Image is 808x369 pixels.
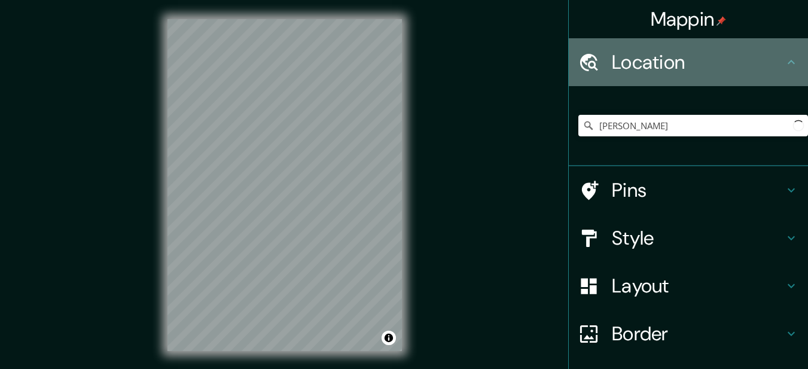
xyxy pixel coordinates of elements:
h4: Style [612,226,784,250]
h4: Location [612,50,784,74]
div: Pins [569,166,808,214]
div: Location [569,38,808,86]
h4: Mappin [651,7,727,31]
button: Toggle attribution [382,331,396,345]
canvas: Map [167,19,402,351]
div: Border [569,310,808,358]
h4: Border [612,322,784,346]
h4: Layout [612,274,784,298]
h4: Pins [612,178,784,202]
div: Layout [569,262,808,310]
div: Style [569,214,808,262]
img: pin-icon.png [716,16,726,26]
input: Pick your city or area [578,115,808,136]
